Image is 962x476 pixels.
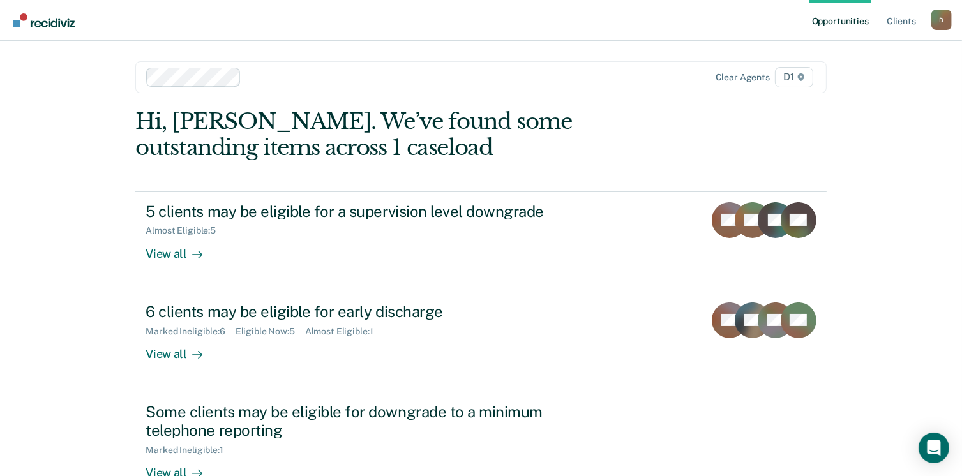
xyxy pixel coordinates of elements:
[716,72,770,83] div: Clear agents
[135,292,826,392] a: 6 clients may be eligible for early dischargeMarked Ineligible:6Eligible Now:5Almost Eligible:1Vi...
[305,326,384,337] div: Almost Eligible : 1
[146,445,233,456] div: Marked Ineligible : 1
[931,10,952,30] button: Profile dropdown button
[146,236,217,261] div: View all
[146,302,594,321] div: 6 clients may be eligible for early discharge
[13,13,75,27] img: Recidiviz
[919,433,949,463] div: Open Intercom Messenger
[146,326,235,337] div: Marked Ineligible : 6
[236,326,305,337] div: Eligible Now : 5
[146,225,226,236] div: Almost Eligible : 5
[135,191,826,292] a: 5 clients may be eligible for a supervision level downgradeAlmost Eligible:5View all
[146,403,594,440] div: Some clients may be eligible for downgrade to a minimum telephone reporting
[146,202,594,221] div: 5 clients may be eligible for a supervision level downgrade
[775,67,813,87] span: D1
[135,108,688,161] div: Hi, [PERSON_NAME]. We’ve found some outstanding items across 1 caseload
[931,10,952,30] div: D
[146,336,217,361] div: View all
